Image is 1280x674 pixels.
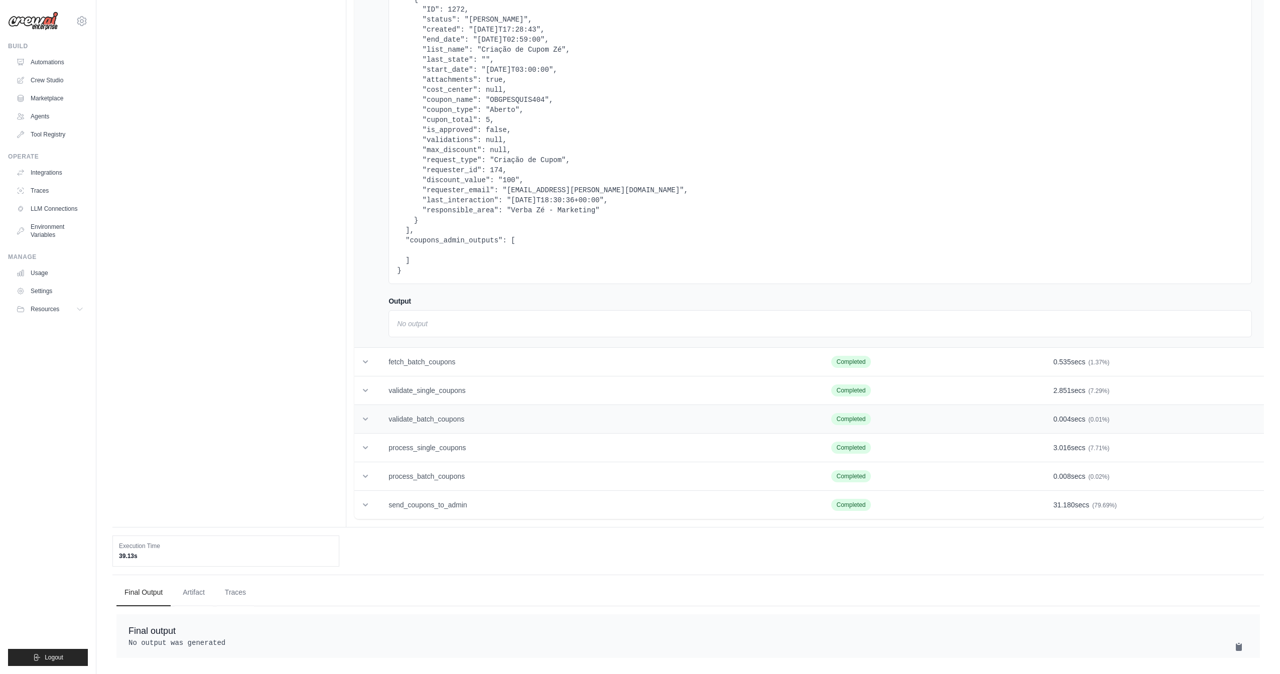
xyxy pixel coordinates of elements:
[129,626,176,636] span: Final output
[217,579,254,606] button: Traces
[116,579,171,606] button: Final Output
[12,72,88,88] a: Crew Studio
[1088,445,1109,452] span: (7.71%)
[12,219,88,243] a: Environment Variables
[831,499,870,511] span: Completed
[376,348,819,376] td: fetch_batch_coupons
[831,442,870,454] span: Completed
[8,42,88,50] div: Build
[831,470,870,482] span: Completed
[1092,502,1117,509] span: (79.69%)
[1230,626,1280,674] iframe: Chat Widget
[8,153,88,161] div: Operate
[12,301,88,317] button: Resources
[1053,501,1075,509] span: 31.180
[1088,416,1109,423] span: (0.01%)
[831,356,870,368] span: Completed
[1088,387,1109,394] span: (7.29%)
[175,579,213,606] button: Artifact
[1053,444,1071,452] span: 3.016
[12,201,88,217] a: LLM Connections
[12,54,88,70] a: Automations
[12,183,88,199] a: Traces
[1088,359,1109,366] span: (1.37%)
[12,108,88,124] a: Agents
[397,320,428,328] em: No output
[1041,434,1264,462] td: secs
[129,638,1248,648] pre: No output was generated
[8,253,88,261] div: Manage
[119,542,333,550] dt: Execution Time
[31,305,59,313] span: Resources
[1053,415,1071,423] span: 0.004
[45,653,63,661] span: Logout
[831,413,870,425] span: Completed
[8,649,88,666] button: Logout
[12,165,88,181] a: Integrations
[389,296,1252,306] h4: Output
[1041,376,1264,405] td: secs
[12,265,88,281] a: Usage
[376,491,819,519] td: send_coupons_to_admin
[1053,386,1071,394] span: 2.851
[1041,491,1264,519] td: secs
[1041,405,1264,434] td: secs
[12,283,88,299] a: Settings
[1041,462,1264,491] td: secs
[1053,472,1071,480] span: 0.008
[12,126,88,143] a: Tool Registry
[1088,473,1109,480] span: (0.02%)
[831,384,870,396] span: Completed
[8,12,58,31] img: Logo
[12,90,88,106] a: Marketplace
[119,552,333,560] dd: 39.13s
[1053,358,1071,366] span: 0.535
[376,434,819,462] td: process_single_coupons
[1041,348,1264,376] td: secs
[376,405,819,434] td: validate_batch_coupons
[376,376,819,405] td: validate_single_coupons
[376,462,819,491] td: process_batch_coupons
